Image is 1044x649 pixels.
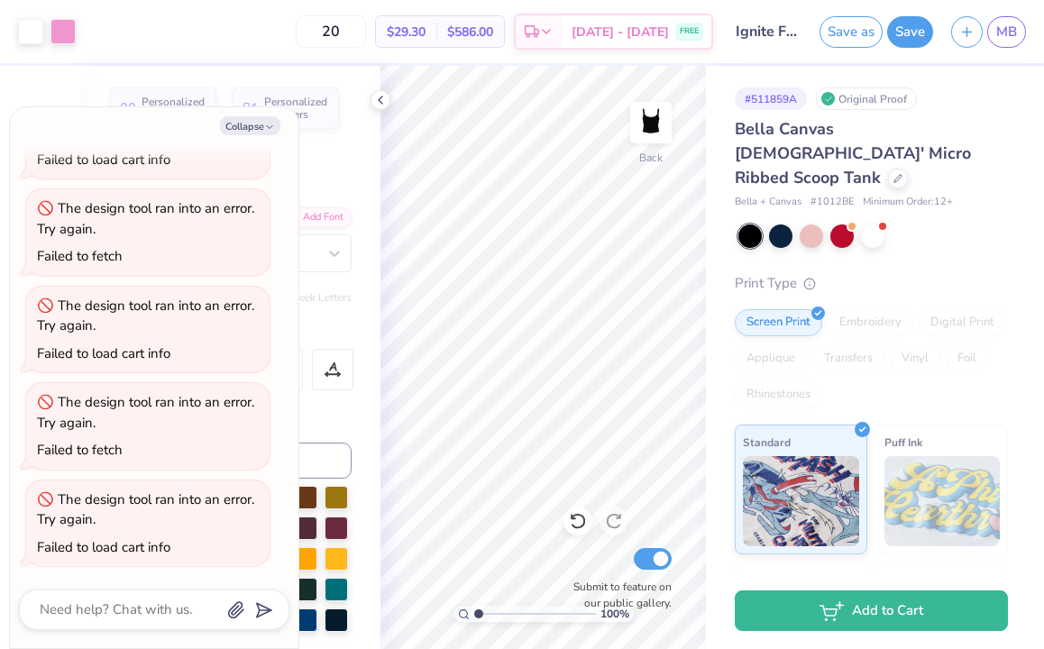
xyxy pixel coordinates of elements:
input: – – [296,15,366,48]
span: 100 % [600,606,629,622]
div: Failed to load cart info [37,344,170,362]
span: $29.30 [387,23,426,41]
div: Add Font [280,207,352,228]
div: The design tool ran into an error. Try again. [37,297,254,335]
a: MB [987,16,1026,48]
div: Vinyl [890,345,940,372]
span: [DATE] - [DATE] [572,23,669,41]
button: Collapse [220,116,280,135]
div: # 511859A [735,87,807,110]
span: $586.00 [447,23,493,41]
div: Embroidery [828,309,913,336]
span: Metallic & Glitter Ink [884,571,991,590]
span: FREE [680,25,699,38]
span: Neon Ink [743,571,787,590]
button: Save as [820,16,883,48]
img: Puff Ink [884,456,1001,546]
span: # 1012BE [810,195,854,210]
span: Puff Ink [884,433,922,452]
div: Failed to fetch [37,441,123,459]
div: Print Type [735,273,1008,294]
div: Back [639,150,663,166]
div: The design tool ran into an error. Try again. [37,199,254,238]
div: Failed to fetch [37,247,123,265]
span: Personalized Names [142,96,206,121]
img: Standard [743,456,859,546]
img: Back [633,105,669,141]
div: The design tool ran into an error. Try again. [37,393,254,432]
span: Bella + Canvas [735,195,801,210]
span: Standard [743,433,791,452]
span: Minimum Order: 12 + [863,195,953,210]
div: Foil [946,345,988,372]
div: Digital Print [919,309,1006,336]
div: Screen Print [735,309,822,336]
label: Submit to feature on our public gallery. [563,579,672,611]
div: Failed to load cart info [37,151,170,169]
div: Failed to load cart info [37,538,170,556]
span: Bella Canvas [DEMOGRAPHIC_DATA]' Micro Ribbed Scoop Tank [735,118,971,188]
span: Personalized Numbers [264,96,328,121]
input: Untitled Design [722,14,810,50]
div: Rhinestones [735,381,822,408]
div: The design tool ran into an error. Try again. [37,490,254,529]
button: Add to Cart [735,590,1008,631]
div: Transfers [812,345,884,372]
div: Applique [735,345,807,372]
div: Original Proof [816,87,917,110]
span: MB [996,22,1017,42]
button: Save [887,16,933,48]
